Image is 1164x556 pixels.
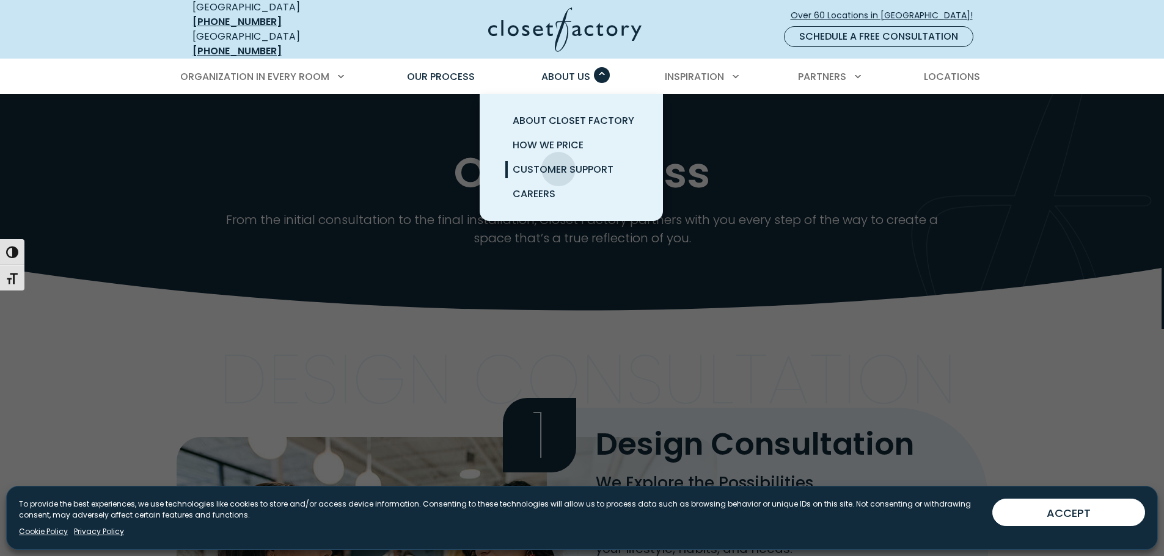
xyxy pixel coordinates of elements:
a: Cookie Policy [19,526,68,537]
button: ACCEPT [992,499,1145,526]
div: [GEOGRAPHIC_DATA] [192,29,370,59]
a: Over 60 Locations in [GEOGRAPHIC_DATA]! [790,5,983,26]
span: About Us [541,70,590,84]
span: Partners [798,70,846,84]
span: Customer Support [513,162,613,176]
a: Schedule a Free Consultation [784,26,973,47]
a: Privacy Policy [74,526,124,537]
ul: About Us submenu [480,94,663,221]
nav: Primary Menu [172,60,993,94]
p: To provide the best experiences, we use technologies like cookies to store and/or access device i... [19,499,983,521]
span: Locations [924,70,980,84]
span: Careers [513,187,555,201]
span: How We Price [513,138,584,152]
span: About Closet Factory [513,114,634,128]
span: Over 60 Locations in [GEOGRAPHIC_DATA]! [791,9,983,22]
span: Inspiration [665,70,724,84]
span: Organization in Every Room [180,70,329,84]
span: Our Process [407,70,475,84]
a: [PHONE_NUMBER] [192,15,282,29]
a: [PHONE_NUMBER] [192,44,282,58]
img: Closet Factory Logo [488,7,642,52]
